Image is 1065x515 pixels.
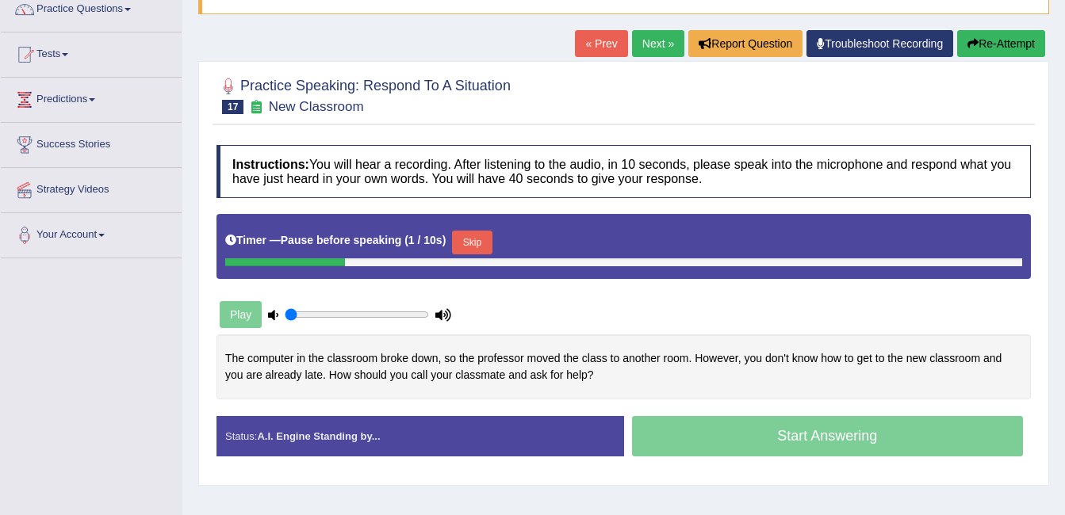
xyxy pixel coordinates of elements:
[1,123,182,162] a: Success Stories
[216,145,1031,198] h4: You will hear a recording. After listening to the audio, in 10 seconds, please speak into the mic...
[222,100,243,114] span: 17
[281,234,402,246] b: Pause before speaking
[1,168,182,208] a: Strategy Videos
[1,78,182,117] a: Predictions
[216,416,624,456] div: Status:
[806,30,953,57] a: Troubleshoot Recording
[269,99,364,114] small: New Classroom
[957,30,1045,57] button: Re-Attempt
[452,231,492,254] button: Skip
[632,30,684,57] a: Next »
[216,334,1031,399] div: The computer in the classroom broke down, so the professor moved the class to another room. Howev...
[216,74,511,114] h2: Practice Speaking: Respond To A Situation
[225,235,446,246] h5: Timer —
[575,30,627,57] a: « Prev
[1,213,182,253] a: Your Account
[688,30,803,57] button: Report Question
[408,234,442,246] b: 1 / 10s
[404,234,408,246] b: (
[442,234,446,246] b: )
[232,158,309,171] b: Instructions:
[257,430,380,442] strong: A.I. Engine Standing by...
[247,100,264,115] small: Exam occurring question
[1,32,182,72] a: Tests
